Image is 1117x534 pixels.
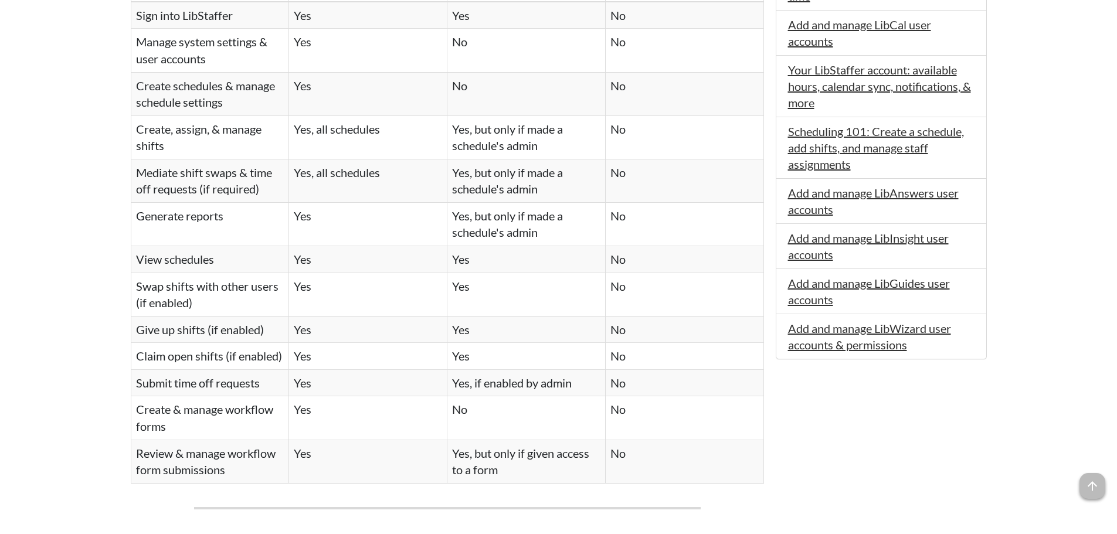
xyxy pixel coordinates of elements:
td: No [447,396,606,440]
td: No [605,29,763,72]
a: Add and manage LibInsight user accounts [788,231,949,261]
td: No [605,246,763,273]
td: Yes [447,343,606,370]
td: No [605,159,763,202]
td: Yes [289,316,447,343]
a: Add and manage LibAnswers user accounts [788,186,959,216]
td: Manage system settings & user accounts [131,29,289,72]
td: No [605,72,763,115]
td: No [605,2,763,29]
td: Create & manage workflow forms [131,396,289,440]
td: Yes [289,202,447,246]
td: Sign into LibStaffer [131,2,289,29]
td: Yes [289,72,447,115]
td: No [605,115,763,159]
td: Yes [289,29,447,72]
td: Claim open shifts (if enabled) [131,343,289,370]
td: No [447,72,606,115]
td: Yes [289,2,447,29]
td: Yes [289,246,447,273]
td: Yes, all schedules [289,159,447,202]
td: No [605,273,763,316]
a: Scheduling 101: Create a schedule, add shifts, and manage staff assignments [788,124,964,171]
td: Generate reports [131,202,289,246]
td: Yes [447,273,606,316]
a: Add and manage LibCal user accounts [788,18,931,48]
td: No [605,343,763,370]
td: Create schedules & manage schedule settings [131,72,289,115]
td: Yes, if enabled by admin [447,369,606,396]
td: No [447,29,606,72]
td: Yes, but only if made a schedule's admin [447,115,606,159]
td: Mediate shift swaps & time off requests (if required) [131,159,289,202]
td: Yes [447,316,606,343]
td: Yes [447,246,606,273]
td: Give up shifts (if enabled) [131,316,289,343]
a: Add and manage LibGuides user accounts [788,276,950,307]
a: Add and manage LibWizard user accounts & permissions [788,321,951,352]
td: Yes [289,440,447,483]
td: Yes [289,369,447,396]
td: Submit time off requests [131,369,289,396]
td: Yes [289,273,447,316]
td: No [605,316,763,343]
td: No [605,396,763,440]
td: No [605,202,763,246]
td: No [605,369,763,396]
td: No [605,440,763,483]
a: arrow_upward [1079,474,1105,488]
td: Yes, but only if made a schedule's admin [447,202,606,246]
td: Create, assign, & manage shifts [131,115,289,159]
td: Yes, but only if given access to a form [447,440,606,483]
span: arrow_upward [1079,473,1105,499]
td: Yes [289,396,447,440]
td: Swap shifts with other users (if enabled) [131,273,289,316]
td: Yes, but only if made a schedule's admin [447,159,606,202]
td: Yes [289,343,447,370]
td: Yes, all schedules [289,115,447,159]
td: Review & manage workflow form submissions [131,440,289,483]
td: Yes [447,2,606,29]
td: View schedules [131,246,289,273]
a: Your LibStaffer account: available hours, calendar sync, notifications, & more [788,63,971,110]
